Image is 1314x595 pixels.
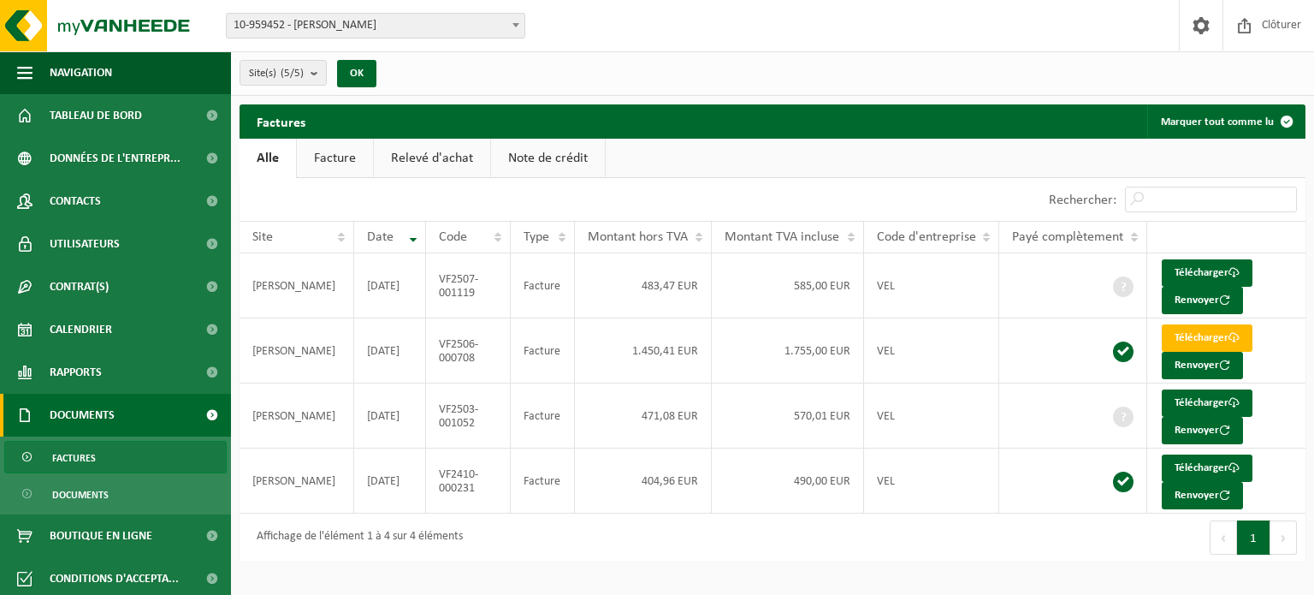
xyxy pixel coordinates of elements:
[1162,455,1252,482] a: Télécharger
[511,318,575,384] td: Facture
[1162,259,1252,287] a: Télécharger
[354,449,426,514] td: [DATE]
[337,60,376,87] button: OK
[426,318,511,384] td: VF2506-000708
[240,104,323,138] h2: Factures
[1049,193,1116,207] label: Rechercher:
[367,230,394,244] span: Date
[240,318,354,384] td: [PERSON_NAME]
[249,61,304,86] span: Site(s)
[864,318,1000,384] td: VEL
[297,139,373,178] a: Facture
[1210,521,1237,555] button: Previous
[50,394,115,437] span: Documents
[1162,352,1243,379] button: Renvoyer
[240,253,354,318] td: [PERSON_NAME]
[1012,230,1123,244] span: Payé complètement
[575,384,712,449] td: 471,08 EUR
[4,478,227,510] a: Documents
[588,230,688,244] span: Montant hors TVA
[50,137,181,180] span: Données de l'entrepr...
[426,253,511,318] td: VF2507-001119
[524,230,549,244] span: Type
[1162,390,1252,417] a: Télécharger
[240,139,296,178] a: Alle
[864,384,1000,449] td: VEL
[511,384,575,449] td: Facture
[52,479,109,511] span: Documents
[575,449,712,514] td: 404,96 EUR
[240,449,354,514] td: [PERSON_NAME]
[50,180,101,223] span: Contacts
[50,51,112,94] span: Navigation
[575,253,712,318] td: 483,47 EUR
[1270,521,1297,555] button: Next
[50,515,152,557] span: Boutique en ligne
[1162,324,1252,352] a: Télécharger
[50,265,109,308] span: Contrat(s)
[240,384,354,449] td: [PERSON_NAME]
[712,318,863,384] td: 1.755,00 EUR
[864,449,1000,514] td: VEL
[491,139,605,178] a: Note de crédit
[354,253,426,318] td: [DATE]
[712,253,863,318] td: 585,00 EUR
[374,139,490,178] a: Relevé d'achat
[252,230,273,244] span: Site
[712,449,863,514] td: 490,00 EUR
[864,253,1000,318] td: VEL
[1237,521,1270,555] button: 1
[877,230,976,244] span: Code d'entreprise
[52,442,96,474] span: Factures
[354,384,426,449] td: [DATE]
[1162,287,1243,314] button: Renvoyer
[227,14,524,38] span: 10-959452 - HENNEBERT, DONATIEN - TUBIZE
[50,223,120,265] span: Utilisateurs
[354,318,426,384] td: [DATE]
[240,60,327,86] button: Site(s)(5/5)
[1147,104,1304,139] button: Marquer tout comme lu
[511,449,575,514] td: Facture
[4,441,227,473] a: Factures
[226,13,525,39] span: 10-959452 - HENNEBERT, DONATIEN - TUBIZE
[426,384,511,449] td: VF2503-001052
[725,230,839,244] span: Montant TVA incluse
[1162,417,1243,444] button: Renvoyer
[511,253,575,318] td: Facture
[1162,482,1243,509] button: Renvoyer
[426,449,511,514] td: VF2410-000231
[50,308,112,351] span: Calendrier
[712,384,863,449] td: 570,01 EUR
[248,522,463,553] div: Affichage de l'élément 1 à 4 sur 4 éléments
[575,318,712,384] td: 1.450,41 EUR
[50,94,142,137] span: Tableau de bord
[50,351,102,394] span: Rapports
[281,68,304,79] count: (5/5)
[439,230,467,244] span: Code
